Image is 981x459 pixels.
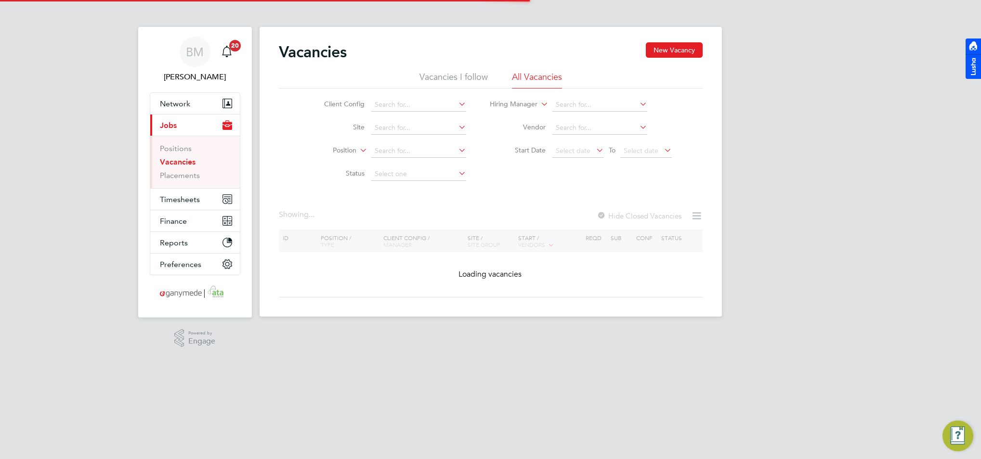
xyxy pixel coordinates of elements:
[606,144,618,156] span: To
[556,146,590,155] span: Select date
[646,42,703,58] button: New Vacancy
[624,146,658,155] span: Select date
[309,123,365,131] label: Site
[150,285,240,300] a: Go to home page
[157,285,233,300] img: ganymedesolutions-logo-retina.png
[160,121,177,130] span: Jobs
[160,171,200,180] a: Placements
[150,210,240,231] button: Finance
[279,210,316,220] div: Showing
[160,99,190,108] span: Network
[138,27,252,318] nav: Main navigation
[301,146,356,155] label: Position
[188,337,215,345] span: Engage
[371,167,466,181] input: Select one
[371,144,466,158] input: Search for...
[309,169,365,178] label: Status
[150,71,240,83] span: Brad Minns
[279,42,347,62] h2: Vacancies
[419,71,488,89] li: Vacancies I follow
[512,71,562,89] li: All Vacancies
[188,329,215,337] span: Powered by
[217,37,236,67] a: 20
[160,217,187,226] span: Finance
[552,121,647,135] input: Search for...
[160,195,200,204] span: Timesheets
[309,210,314,219] span: ...
[597,211,681,220] label: Hide Closed Vacancies
[942,421,973,451] button: Engage Resource Center
[186,46,204,58] span: BM
[482,100,537,109] label: Hiring Manager
[174,329,215,347] a: Powered byEngage
[150,232,240,253] button: Reports
[490,146,546,154] label: Start Date
[160,260,201,269] span: Preferences
[160,238,188,247] span: Reports
[229,40,241,51] span: 20
[160,144,192,153] a: Positions
[150,115,240,136] button: Jobs
[150,136,240,188] div: Jobs
[150,37,240,83] a: BM[PERSON_NAME]
[150,93,240,114] button: Network
[490,123,546,131] label: Vendor
[371,98,466,112] input: Search for...
[150,254,240,275] button: Preferences
[309,100,365,108] label: Client Config
[160,157,196,166] a: Vacancies
[371,121,466,135] input: Search for...
[552,98,647,112] input: Search for...
[150,189,240,210] button: Timesheets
